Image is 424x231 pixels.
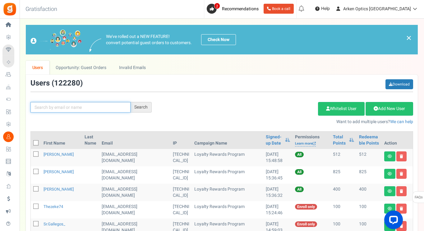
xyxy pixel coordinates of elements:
img: Gratisfaction [3,2,17,16]
span: 122280 [54,78,80,89]
td: Loyalty Rewards Program [192,149,263,166]
a: Add New User [366,102,413,116]
td: 512 [357,149,382,166]
a: [PERSON_NAME] [44,151,74,157]
p: We've rolled out a NEW FEATURE! convert potential guest orders to customers. [106,34,192,46]
div: Search [131,102,152,113]
span: Arken Optics [GEOGRAPHIC_DATA] [343,6,411,12]
a: We can help [390,118,413,125]
td: [DATE] 15:36:45 [263,166,293,184]
i: Delete user [400,207,403,210]
td: [DATE] 15:48:58 [263,149,293,166]
td: Loyalty Rewards Program [192,184,263,201]
a: [PERSON_NAME] [44,186,74,192]
th: Action [382,132,413,149]
td: [DATE] 15:36:32 [263,184,293,201]
td: 825 [357,166,382,184]
td: [EMAIL_ADDRESS][DOMAIN_NAME] [99,166,170,184]
i: Delete user [400,155,403,158]
td: [TECHNICAL_ID] [170,184,192,201]
a: Whitelist User [318,102,365,116]
td: 512 [330,149,356,166]
td: [TECHNICAL_ID] [170,201,192,219]
td: [DATE] 15:24:46 [263,201,293,219]
td: Loyalty Rewards Program [192,166,263,184]
td: [EMAIL_ADDRESS][DOMAIN_NAME] [99,149,170,166]
span: FAQs [414,192,423,203]
span: Help [320,6,330,12]
a: Learn more [295,141,316,146]
th: IP [170,132,192,149]
a: Opportunity: Guest Orders [49,61,113,75]
a: Signed-up Date [266,134,282,146]
span: All [295,169,304,175]
a: Invalid Emails [113,61,152,75]
a: 2 Recommendations [207,4,261,14]
h3: Gratisfaction [19,3,64,16]
td: 400 [330,184,356,201]
i: Delete user [400,189,403,193]
span: 2 [214,3,220,9]
span: Enroll only [295,204,317,210]
input: Search by email or name [30,102,131,113]
th: Permissions [293,132,330,149]
i: View details [388,172,392,176]
p: Want to add multiple users? [161,119,413,125]
td: General [99,201,170,219]
a: Book a call [264,4,294,14]
span: All [295,152,304,157]
td: [EMAIL_ADDRESS][DOMAIN_NAME] [99,184,170,201]
i: View details [388,189,392,193]
a: × [406,34,412,42]
h3: Users ( ) [30,79,83,87]
img: images [90,39,101,52]
a: sr.gallegos_ [44,221,65,227]
span: Recommendations [222,6,259,12]
td: 400 [357,184,382,201]
img: images [30,30,82,50]
th: Last Name [82,132,99,149]
a: Help [313,4,332,14]
td: [TECHNICAL_ID] [170,166,192,184]
i: Delete user [400,172,403,176]
a: Total Points [333,134,346,146]
td: 100 [357,201,382,219]
td: 825 [330,166,356,184]
i: View details [388,155,392,158]
td: Loyalty Rewards Program [192,201,263,219]
span: All [295,187,304,192]
i: View details [388,207,392,210]
td: [TECHNICAL_ID] [170,149,192,166]
a: Download [385,79,413,89]
a: Redeemable Points [359,134,379,146]
th: Email [99,132,170,149]
span: Enroll only [295,221,317,227]
a: thezeke74 [44,204,63,210]
th: First Name [41,132,82,149]
a: Users [26,61,49,75]
th: Campaign Name [192,132,263,149]
a: [PERSON_NAME] [44,169,74,175]
a: Check Now [201,34,236,45]
td: 100 [330,201,356,219]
